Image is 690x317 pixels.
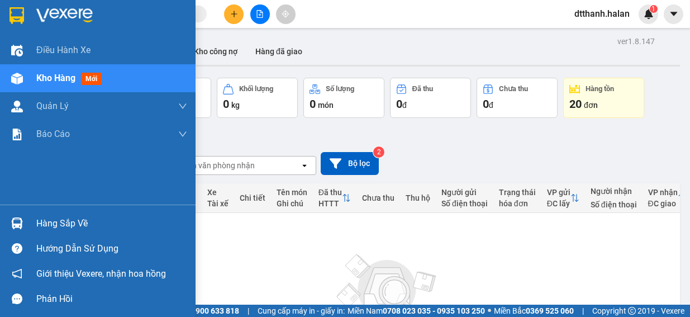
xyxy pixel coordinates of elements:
[303,78,384,118] button: Số lượng0món
[36,127,70,141] span: Báo cáo
[483,97,489,111] span: 0
[207,199,229,208] div: Tài xế
[477,78,558,118] button: Chưa thu0đ
[185,38,246,65] button: Kho công nợ
[547,199,570,208] div: ĐC lấy
[584,101,598,110] span: đơn
[402,101,407,110] span: đ
[406,193,430,202] div: Thu hộ
[541,183,585,213] th: Toggle SortBy
[582,305,584,317] span: |
[36,291,187,307] div: Phản hồi
[628,307,636,315] span: copyright
[650,5,658,13] sup: 1
[373,146,384,158] sup: 2
[277,188,307,197] div: Tên món
[396,97,402,111] span: 0
[318,199,342,208] div: HTTT
[664,4,683,24] button: caret-down
[644,9,654,19] img: icon-new-feature
[441,199,488,208] div: Số điện thoại
[191,306,239,315] strong: 1900 633 818
[569,97,582,111] span: 20
[178,160,255,171] div: Chọn văn phòng nhận
[239,85,273,93] div: Khối lượng
[499,199,536,208] div: hóa đơn
[348,305,485,317] span: Miền Nam
[12,243,22,254] span: question-circle
[240,193,265,202] div: Chi tiết
[276,4,296,24] button: aim
[256,10,264,18] span: file-add
[9,7,24,24] img: logo-vxr
[223,97,229,111] span: 0
[591,200,637,209] div: Số điện thoại
[383,306,485,315] strong: 0708 023 035 - 0935 103 250
[250,4,270,24] button: file-add
[277,199,307,208] div: Ghi chú
[669,9,679,19] span: caret-down
[648,188,678,197] div: VP nhận
[547,188,570,197] div: VP gửi
[591,187,637,196] div: Người nhận
[494,305,574,317] span: Miền Bắc
[651,5,655,13] span: 1
[326,85,354,93] div: Số lượng
[648,199,678,208] div: ĐC giao
[318,188,342,197] div: Đã thu
[36,99,69,113] span: Quản Lý
[36,73,75,83] span: Kho hàng
[230,10,238,18] span: plus
[246,38,311,65] button: Hàng đã giao
[217,78,298,118] button: Khối lượng0kg
[12,268,22,279] span: notification
[617,35,655,48] div: ver 1.8.147
[178,130,187,139] span: down
[231,101,240,110] span: kg
[81,73,102,85] span: mới
[526,306,574,315] strong: 0369 525 060
[499,85,528,93] div: Chưa thu
[282,10,289,18] span: aim
[11,217,23,229] img: warehouse-icon
[412,85,433,93] div: Đã thu
[362,193,394,202] div: Chưa thu
[390,78,471,118] button: Đã thu0đ
[36,43,91,57] span: Điều hành xe
[499,188,536,197] div: Trạng thái
[321,152,379,175] button: Bộ lọc
[11,129,23,140] img: solution-icon
[441,188,488,197] div: Người gửi
[36,267,166,281] span: Giới thiệu Vexere, nhận hoa hồng
[248,305,249,317] span: |
[258,305,345,317] span: Cung cấp máy in - giấy in:
[11,45,23,56] img: warehouse-icon
[178,102,187,111] span: down
[300,161,309,170] svg: open
[36,215,187,232] div: Hàng sắp về
[224,4,244,24] button: plus
[11,73,23,84] img: warehouse-icon
[565,7,639,21] span: dtthanh.halan
[36,240,187,257] div: Hướng dẫn sử dụng
[207,188,229,197] div: Xe
[12,294,22,304] span: message
[489,101,493,110] span: đ
[11,101,23,112] img: warehouse-icon
[310,97,316,111] span: 0
[563,78,644,118] button: Hàng tồn20đơn
[318,101,334,110] span: món
[488,309,491,313] span: ⚪️
[586,85,614,93] div: Hàng tồn
[313,183,356,213] th: Toggle SortBy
